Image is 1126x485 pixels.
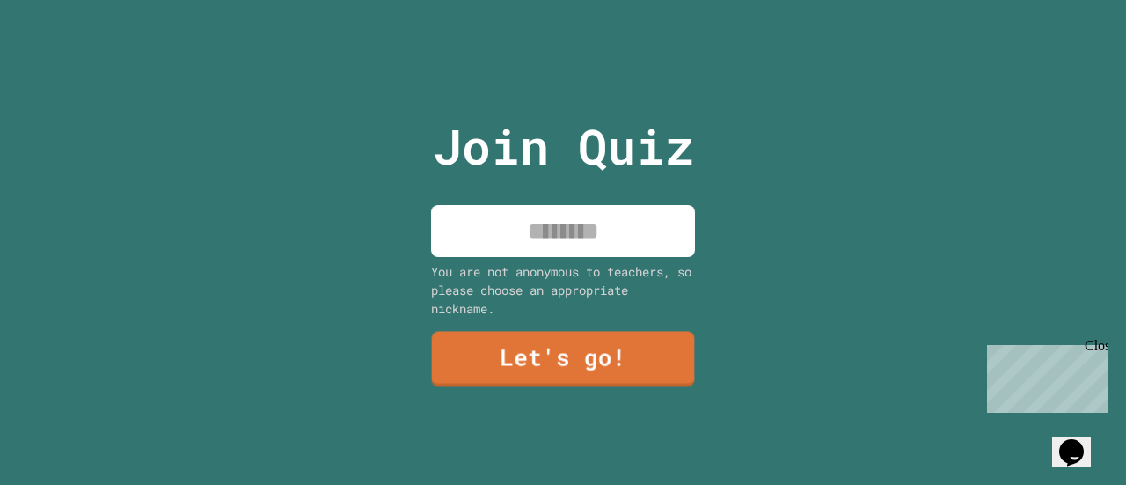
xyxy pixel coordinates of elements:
div: Chat with us now!Close [7,7,121,112]
iframe: chat widget [1052,415,1108,467]
div: You are not anonymous to teachers, so please choose an appropriate nickname. [431,262,695,318]
iframe: chat widget [980,338,1108,413]
a: Let's go! [432,332,695,387]
p: Join Quiz [433,110,694,183]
